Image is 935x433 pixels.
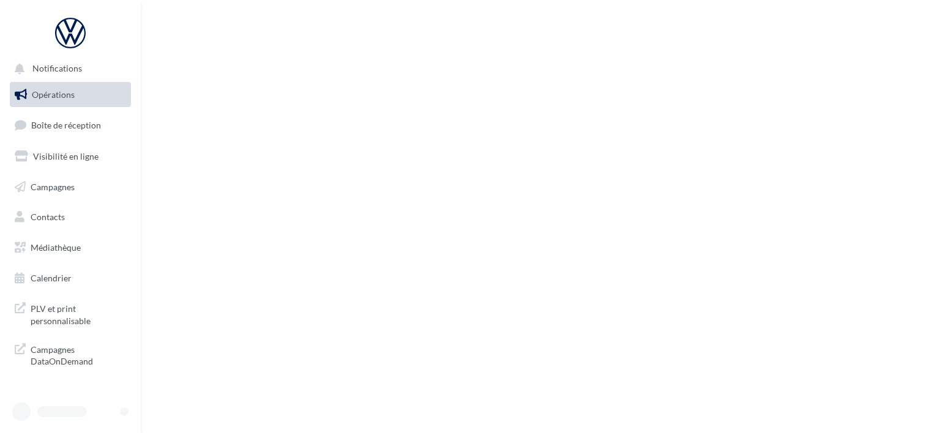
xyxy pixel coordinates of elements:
span: Opérations [32,89,75,100]
a: Boîte de réception [7,112,133,138]
span: Campagnes DataOnDemand [31,341,126,368]
a: Calendrier [7,265,133,291]
a: Contacts [7,204,133,230]
a: Médiathèque [7,235,133,261]
span: Campagnes [31,181,75,191]
a: PLV et print personnalisable [7,295,133,331]
span: Notifications [32,64,82,74]
span: Calendrier [31,273,72,283]
span: PLV et print personnalisable [31,300,126,327]
span: Contacts [31,212,65,222]
a: Visibilité en ligne [7,144,133,169]
a: Opérations [7,82,133,108]
span: Boîte de réception [31,120,101,130]
span: Visibilité en ligne [33,151,99,161]
span: Médiathèque [31,242,81,253]
a: Campagnes [7,174,133,200]
a: Campagnes DataOnDemand [7,336,133,372]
